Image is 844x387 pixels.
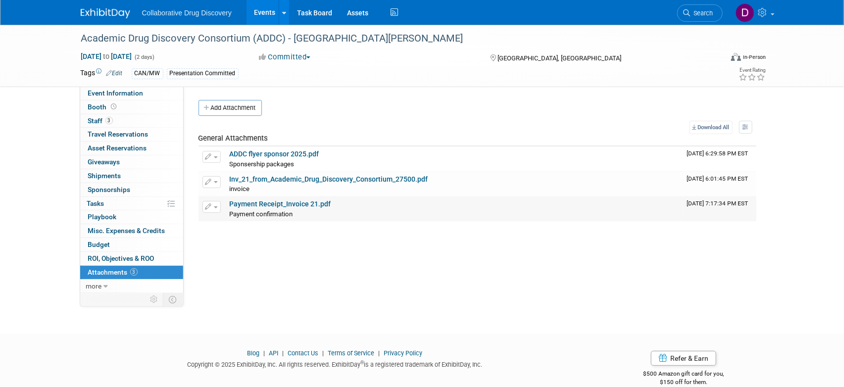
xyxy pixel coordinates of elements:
span: Sponsership packages [230,160,295,168]
span: Tasks [87,199,104,207]
button: Add Attachment [199,100,262,116]
a: Refer & Earn [651,351,716,366]
img: Daniel Castro [736,3,754,22]
td: Upload Timestamp [683,172,756,196]
a: Contact Us [288,349,318,357]
a: Booth [80,100,183,114]
a: Budget [80,238,183,251]
span: more [86,282,102,290]
span: Attachments [88,268,138,276]
span: ROI, Objectives & ROO [88,254,154,262]
a: Asset Reservations [80,142,183,155]
span: Sponsorships [88,186,131,193]
span: Collaborative Drug Discovery [142,9,232,17]
a: Misc. Expenses & Credits [80,224,183,238]
span: Playbook [88,213,117,221]
span: 3 [130,268,138,276]
a: ADDC flyer sponsor 2025.pdf [230,150,319,158]
td: Personalize Event Tab Strip [146,293,163,306]
span: | [376,349,382,357]
span: Staff [88,117,113,125]
a: Event Information [80,87,183,100]
span: Booth [88,103,119,111]
a: Search [677,4,723,22]
a: ROI, Objectives & ROO [80,252,183,265]
a: API [269,349,278,357]
img: ExhibitDay [81,8,130,18]
span: [GEOGRAPHIC_DATA], [GEOGRAPHIC_DATA] [497,54,621,62]
span: [DATE] [DATE] [81,52,133,61]
span: Asset Reservations [88,144,147,152]
span: General Attachments [199,134,268,143]
span: | [320,349,326,357]
div: Event Format [664,51,766,66]
a: Travel Reservations [80,128,183,141]
a: Sponsorships [80,183,183,196]
div: $150 off for them. [604,378,764,387]
td: Upload Timestamp [683,196,756,221]
sup: ® [360,360,364,365]
a: more [80,280,183,293]
span: invoice [230,185,250,193]
td: Upload Timestamp [683,146,756,171]
span: Upload Timestamp [687,150,748,157]
div: Event Rating [739,68,765,73]
a: Inv_21_from_Academic_Drug_Discovery_Consortium_27500.pdf [230,175,428,183]
span: Event Information [88,89,144,97]
span: | [280,349,286,357]
button: Committed [255,52,314,62]
span: Booth not reserved yet [109,103,119,110]
td: Toggle Event Tabs [163,293,183,306]
span: | [261,349,267,357]
span: Payment confirmation [230,210,293,218]
a: Blog [247,349,259,357]
a: Edit [106,70,123,77]
a: Terms of Service [328,349,374,357]
div: Academic Drug Discovery Consortium (ADDC) - [GEOGRAPHIC_DATA][PERSON_NAME] [78,30,708,48]
span: Shipments [88,172,121,180]
span: 3 [105,117,113,124]
span: Search [691,9,713,17]
a: Payment Receipt_Invoice 21.pdf [230,200,331,208]
a: Playbook [80,210,183,224]
td: Tags [81,68,123,79]
div: In-Person [743,53,766,61]
a: Attachments3 [80,266,183,279]
a: Shipments [80,169,183,183]
span: Upload Timestamp [687,200,748,207]
a: Staff3 [80,114,183,128]
div: CAN/MW [132,68,163,79]
span: Upload Timestamp [687,175,748,182]
span: Misc. Expenses & Credits [88,227,165,235]
a: Download All [690,121,733,134]
a: Giveaways [80,155,183,169]
span: Budget [88,241,110,248]
span: to [102,52,111,60]
div: Presentation Committed [167,68,239,79]
img: Format-Inperson.png [731,53,741,61]
div: Copyright © 2025 ExhibitDay, Inc. All rights reserved. ExhibitDay is a registered trademark of Ex... [81,358,590,369]
a: Privacy Policy [384,349,422,357]
div: $500 Amazon gift card for you, [604,363,764,386]
span: (2 days) [134,54,155,60]
a: Tasks [80,197,183,210]
span: Giveaways [88,158,120,166]
span: Travel Reservations [88,130,149,138]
